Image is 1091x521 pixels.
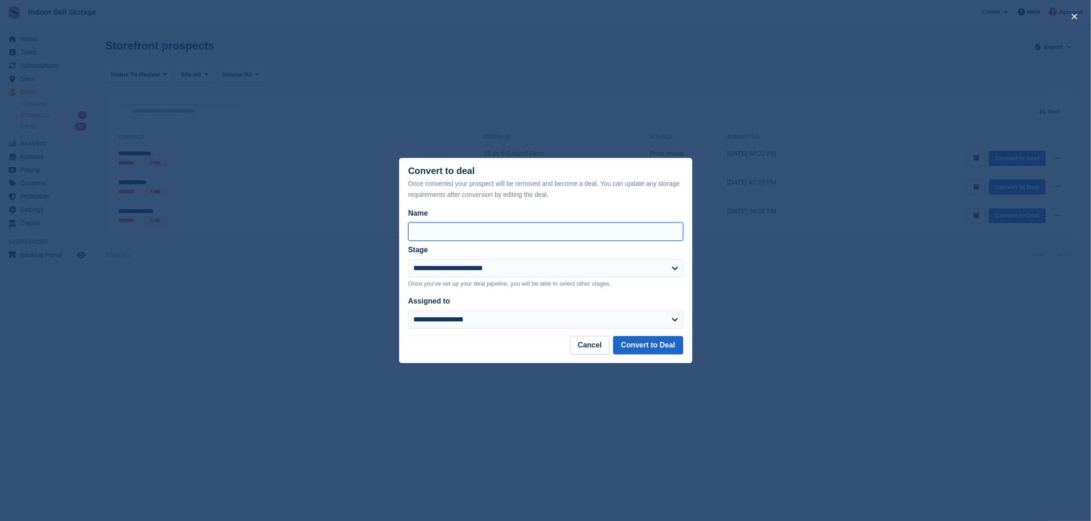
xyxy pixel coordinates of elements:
p: Once you've set up your deal pipeline, you will be able to select other stages. [408,279,683,288]
label: Stage [408,246,428,254]
div: Once converted your prospect will be removed and become a deal. You can update any storage requir... [408,178,683,200]
button: Convert to Deal [613,336,683,354]
button: Cancel [570,336,609,354]
label: Assigned to [408,297,450,305]
div: Convert to deal [408,166,683,200]
label: Name [408,208,683,219]
button: close [1067,9,1082,24]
